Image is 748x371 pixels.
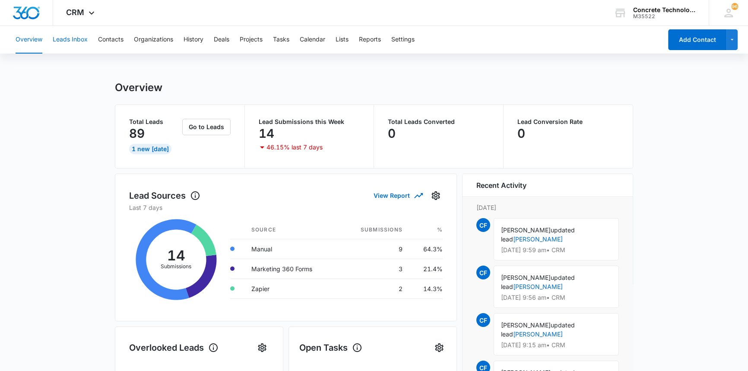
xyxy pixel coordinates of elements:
[129,203,443,212] p: Last 7 days
[517,127,525,140] p: 0
[129,127,145,140] p: 89
[244,239,339,259] td: Manual
[501,274,551,281] span: [PERSON_NAME]
[388,119,489,125] p: Total Leads Converted
[388,127,396,140] p: 0
[273,26,289,54] button: Tasks
[339,279,409,298] td: 2
[476,266,490,279] span: CF
[429,189,443,203] button: Settings
[339,221,409,239] th: Submissions
[476,218,490,232] span: CF
[259,119,360,125] p: Lead Submissions this Week
[336,26,349,54] button: Lists
[409,259,443,279] td: 21.4%
[501,342,612,348] p: [DATE] 9:15 am • CRM
[255,341,269,355] button: Settings
[240,26,263,54] button: Projects
[476,180,526,190] h6: Recent Activity
[134,26,173,54] button: Organizations
[184,26,203,54] button: History
[182,123,231,130] a: Go to Leads
[633,6,696,13] div: account name
[517,119,619,125] p: Lead Conversion Rate
[98,26,124,54] button: Contacts
[244,279,339,298] td: Zapier
[129,341,219,354] h1: Overlooked Leads
[214,26,229,54] button: Deals
[266,144,323,150] p: 46.15% last 7 days
[501,295,612,301] p: [DATE] 9:56 am • CRM
[501,226,551,234] span: [PERSON_NAME]
[409,239,443,259] td: 64.3%
[259,127,274,140] p: 14
[115,81,162,94] h1: Overview
[731,3,738,10] div: notifications count
[339,259,409,279] td: 3
[432,341,446,355] button: Settings
[476,313,490,327] span: CF
[513,235,563,243] a: [PERSON_NAME]
[129,189,200,202] h1: Lead Sources
[66,8,84,17] span: CRM
[633,13,696,19] div: account id
[501,247,612,253] p: [DATE] 9:59 am • CRM
[182,119,231,135] button: Go to Leads
[359,26,381,54] button: Reports
[513,283,563,290] a: [PERSON_NAME]
[476,203,619,212] p: [DATE]
[244,259,339,279] td: Marketing 360 Forms
[731,3,738,10] span: 96
[409,221,443,239] th: %
[53,26,88,54] button: Leads Inbox
[300,26,325,54] button: Calendar
[668,29,726,50] button: Add Contact
[129,119,181,125] p: Total Leads
[244,221,339,239] th: Source
[129,144,171,154] div: 1 New [DATE]
[299,341,362,354] h1: Open Tasks
[513,330,563,338] a: [PERSON_NAME]
[391,26,415,54] button: Settings
[501,321,551,329] span: [PERSON_NAME]
[409,279,443,298] td: 14.3%
[16,26,42,54] button: Overview
[339,239,409,259] td: 9
[374,188,422,203] button: View Report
